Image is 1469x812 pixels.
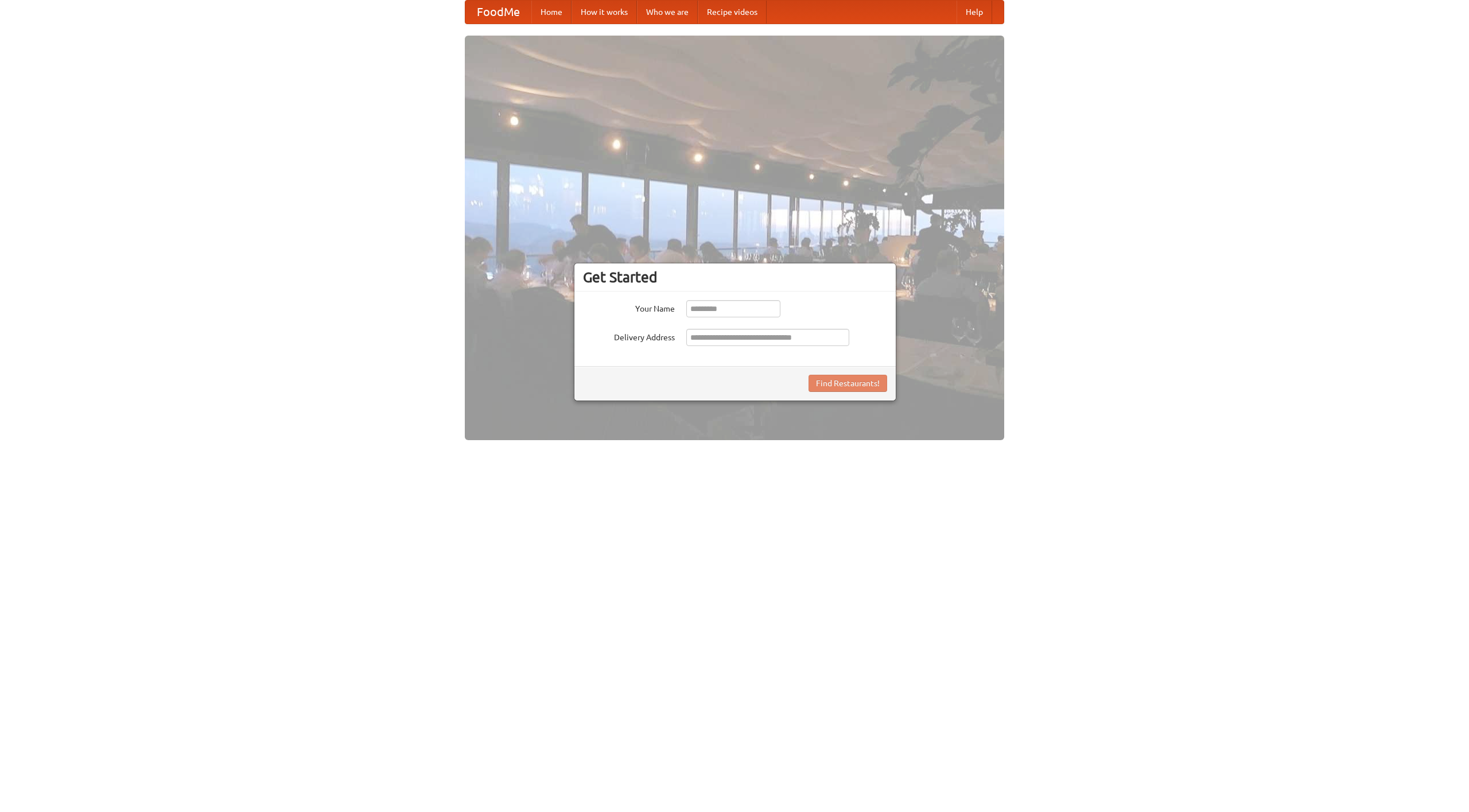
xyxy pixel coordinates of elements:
label: Delivery Address [583,329,675,343]
label: Your Name [583,300,675,314]
a: Who we are [637,1,698,24]
a: Home [531,1,572,24]
a: How it works [572,1,637,24]
a: FoodMe [465,1,531,24]
a: Recipe videos [698,1,767,24]
a: Help [957,1,992,24]
button: Find Restaurants! [809,375,887,392]
h3: Get Started [583,269,887,286]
